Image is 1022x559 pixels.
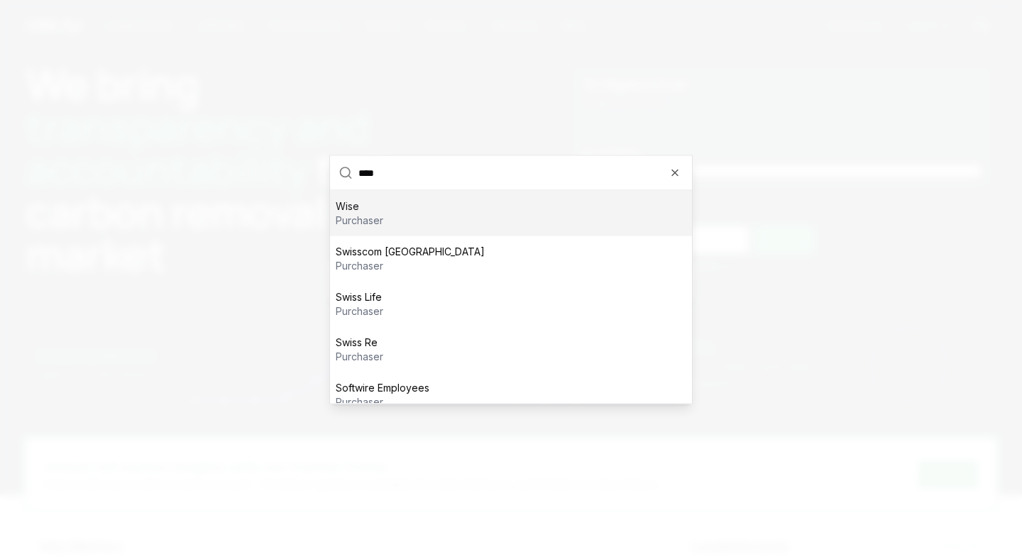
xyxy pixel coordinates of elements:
[336,395,429,409] p: purchaser
[336,245,485,259] p: Swisscom [GEOGRAPHIC_DATA]
[336,336,383,350] p: Swiss Re
[336,199,383,214] p: Wise
[336,381,429,395] p: Softwire Employees
[336,304,383,319] p: purchaser
[336,350,383,364] p: purchaser
[336,259,485,273] p: purchaser
[336,290,383,304] p: Swiss Life
[336,214,383,228] p: purchaser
